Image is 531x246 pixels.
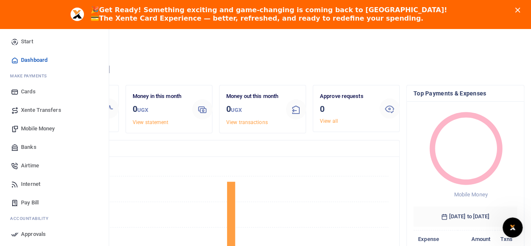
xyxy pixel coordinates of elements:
div: 🎉 💳 [91,6,447,23]
a: Internet [7,175,102,193]
span: ake Payments [14,73,47,79]
span: Internet [21,180,40,188]
iframe: Intercom live chat [502,217,523,238]
span: Dashboard [21,56,47,64]
h3: 0 [320,103,373,115]
span: Banks [21,143,37,151]
span: Xente Transfers [21,106,61,114]
a: Xente Transfers [7,101,102,119]
span: Cards [21,87,36,96]
span: countability [16,215,48,222]
h3: 0 [226,103,279,116]
p: Money out this month [226,92,279,101]
a: View statement [133,119,168,125]
div: Close [515,8,523,13]
a: Cards [7,82,102,101]
span: Mobile Money [454,191,487,198]
small: UGX [137,107,148,113]
a: Banks [7,138,102,156]
li: M [7,69,102,82]
a: Dashboard [7,51,102,69]
a: Pay Bill [7,193,102,212]
h6: [DATE] to [DATE] [413,206,517,227]
h4: Transactions Overview [39,144,392,153]
h4: Top Payments & Expenses [413,89,517,98]
small: UGX [231,107,242,113]
span: Start [21,37,33,46]
a: View transactions [226,119,268,125]
b: Get Ready! Something exciting and game-changing is coming back to [GEOGRAPHIC_DATA]! [99,6,447,14]
a: View all [320,118,338,124]
img: Profile image for Aceng [71,8,84,21]
h3: 0 [133,103,186,116]
p: Approve requests [320,92,373,101]
b: The Xente Card Experience — better, refreshed, and ready to redefine your spending. [99,14,423,22]
span: Mobile Money [21,124,55,133]
a: Approvals [7,225,102,243]
a: Start [7,32,102,51]
span: Airtime [21,161,39,170]
span: Pay Bill [21,198,39,207]
a: Mobile Money [7,119,102,138]
span: Approvals [21,230,46,238]
a: Airtime [7,156,102,175]
li: Ac [7,212,102,225]
h4: Hello [PERSON_NAME] [32,65,524,74]
p: Money in this month [133,92,186,101]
